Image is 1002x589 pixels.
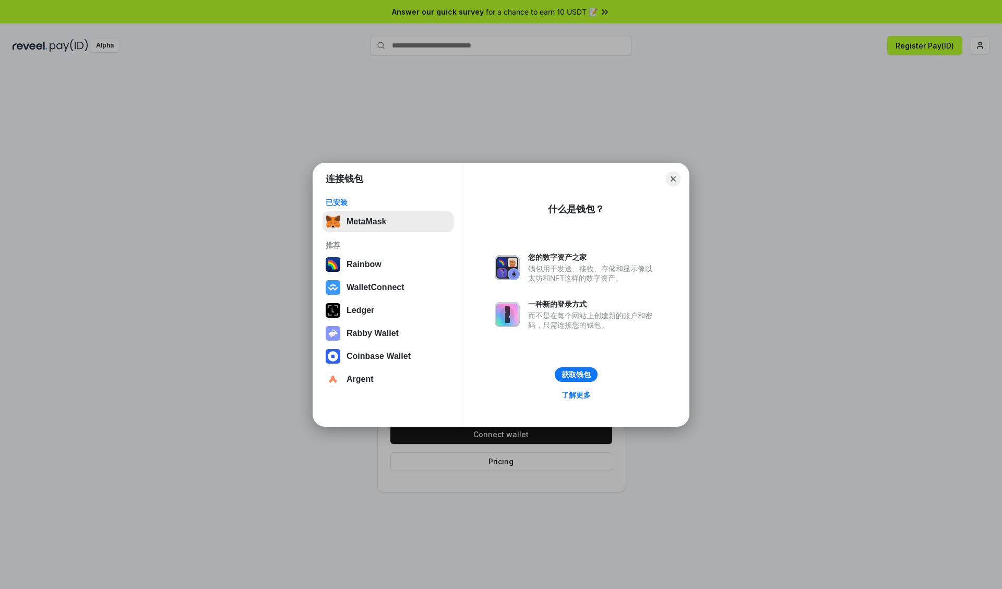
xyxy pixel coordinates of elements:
[562,370,591,379] div: 获取钱包
[562,390,591,400] div: 了解更多
[323,211,454,232] button: MetaMask
[347,283,404,292] div: WalletConnect
[495,255,520,280] img: svg+xml,%3Csvg%20xmlns%3D%22http%3A%2F%2Fwww.w3.org%2F2000%2Fsvg%22%20fill%3D%22none%22%20viewBox...
[666,172,681,186] button: Close
[528,299,658,309] div: 一种新的登录方式
[323,300,454,321] button: Ledger
[326,241,450,250] div: 推荐
[326,303,340,318] img: svg+xml,%3Csvg%20xmlns%3D%22http%3A%2F%2Fwww.w3.org%2F2000%2Fsvg%22%20width%3D%2228%22%20height%3...
[326,173,363,185] h1: 连接钱包
[326,326,340,341] img: svg+xml,%3Csvg%20xmlns%3D%22http%3A%2F%2Fwww.w3.org%2F2000%2Fsvg%22%20fill%3D%22none%22%20viewBox...
[347,260,381,269] div: Rainbow
[555,367,598,382] button: 获取钱包
[326,214,340,229] img: svg+xml,%3Csvg%20fill%3D%22none%22%20height%3D%2233%22%20viewBox%3D%220%200%2035%2033%22%20width%...
[347,306,374,315] div: Ledger
[326,198,450,207] div: 已安装
[326,349,340,364] img: svg+xml,%3Csvg%20width%3D%2228%22%20height%3D%2228%22%20viewBox%3D%220%200%2028%2028%22%20fill%3D...
[528,264,658,283] div: 钱包用于发送、接收、存储和显示像以太坊和NFT这样的数字资产。
[326,372,340,387] img: svg+xml,%3Csvg%20width%3D%2228%22%20height%3D%2228%22%20viewBox%3D%220%200%2028%2028%22%20fill%3D...
[323,254,454,275] button: Rainbow
[548,203,604,215] div: 什么是钱包？
[555,388,597,402] a: 了解更多
[323,323,454,344] button: Rabby Wallet
[347,375,374,384] div: Argent
[528,253,658,262] div: 您的数字资产之家
[323,277,454,298] button: WalletConnect
[347,352,411,361] div: Coinbase Wallet
[323,369,454,390] button: Argent
[528,311,658,330] div: 而不是在每个网站上创建新的账户和密码，只需连接您的钱包。
[326,257,340,272] img: svg+xml,%3Csvg%20width%3D%22120%22%20height%3D%22120%22%20viewBox%3D%220%200%20120%20120%22%20fil...
[347,217,386,226] div: MetaMask
[326,280,340,295] img: svg+xml,%3Csvg%20width%3D%2228%22%20height%3D%2228%22%20viewBox%3D%220%200%2028%2028%22%20fill%3D...
[323,346,454,367] button: Coinbase Wallet
[495,302,520,327] img: svg+xml,%3Csvg%20xmlns%3D%22http%3A%2F%2Fwww.w3.org%2F2000%2Fsvg%22%20fill%3D%22none%22%20viewBox...
[347,329,399,338] div: Rabby Wallet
